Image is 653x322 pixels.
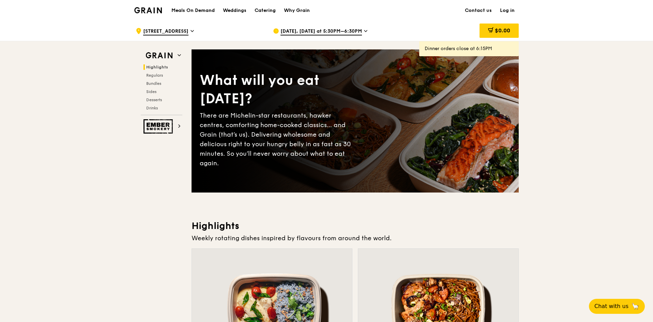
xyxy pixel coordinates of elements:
[143,49,175,62] img: Grain web logo
[280,0,314,21] a: Why Grain
[146,73,163,78] span: Regulars
[461,0,496,21] a: Contact us
[146,89,156,94] span: Sides
[146,97,162,102] span: Desserts
[589,299,645,314] button: Chat with us🦙
[143,119,175,134] img: Ember Smokery web logo
[192,233,519,243] div: Weekly rotating dishes inspired by flavours from around the world.
[631,302,639,310] span: 🦙
[496,0,519,21] a: Log in
[223,0,246,21] div: Weddings
[594,302,628,310] span: Chat with us
[495,27,510,34] span: $0.00
[143,28,188,35] span: [STREET_ADDRESS]
[425,45,513,52] div: Dinner orders close at 6:15PM
[219,0,250,21] a: Weddings
[134,7,162,13] img: Grain
[250,0,280,21] a: Catering
[146,106,158,110] span: Drinks
[192,220,519,232] h3: Highlights
[200,111,355,168] div: There are Michelin-star restaurants, hawker centres, comforting home-cooked classics… and Grain (...
[200,71,355,108] div: What will you eat [DATE]?
[255,0,276,21] div: Catering
[284,0,310,21] div: Why Grain
[146,65,168,70] span: Highlights
[280,28,362,35] span: [DATE], [DATE] at 5:30PM–6:30PM
[171,7,215,14] h1: Meals On Demand
[146,81,161,86] span: Bundles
